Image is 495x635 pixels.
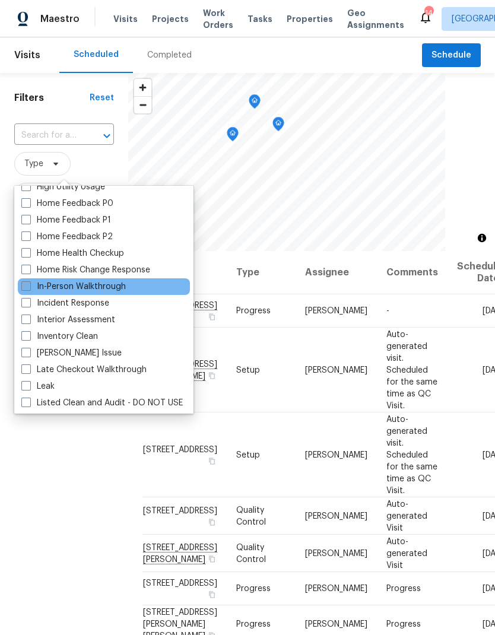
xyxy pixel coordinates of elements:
button: Zoom out [134,96,151,113]
input: Search for an address... [14,126,81,145]
span: [PERSON_NAME] [305,307,367,315]
button: Schedule [422,43,481,68]
span: [PERSON_NAME] [305,512,367,520]
span: Progress [236,585,271,593]
span: Projects [152,13,189,25]
span: Visits [113,13,138,25]
span: Auto-generated visit. Scheduled for the same time as QC Visit. [386,415,437,494]
span: [STREET_ADDRESS] [143,579,217,588]
button: Zoom in [134,79,151,96]
label: Home Risk Change Response [21,264,150,276]
span: [PERSON_NAME] [305,585,367,593]
span: Progress [236,307,271,315]
div: Map marker [249,94,261,113]
canvas: Map [128,73,445,251]
span: [STREET_ADDRESS] [143,445,217,453]
div: Scheduled [74,49,119,61]
span: Auto-generated Visit [386,537,427,569]
span: Maestro [40,13,80,25]
th: Type [227,251,296,294]
span: Zoom out [134,97,151,113]
button: Open [99,128,115,144]
span: Quality Control [236,506,266,526]
span: [STREET_ADDRESS] [143,506,217,515]
button: Copy Address [207,455,217,466]
th: Assignee [296,251,377,294]
button: Copy Address [207,312,217,322]
span: [PERSON_NAME] [305,620,367,628]
button: Toggle attribution [475,231,489,245]
button: Copy Address [207,370,217,380]
button: Copy Address [207,553,217,564]
label: Leak [21,380,55,392]
span: Progress [236,620,271,628]
span: [PERSON_NAME] [305,366,367,374]
span: Schedule [431,48,471,63]
span: Progress [386,620,421,628]
span: Tasks [247,15,272,23]
span: Toggle attribution [478,231,486,245]
label: Late Checkout Walkthrough [21,364,147,376]
span: Setup [236,450,260,459]
span: Auto-generated visit. Scheduled for the same time as QC Visit. [386,330,437,409]
div: Reset [90,92,114,104]
div: Map marker [227,127,239,145]
span: Setup [236,366,260,374]
label: Home Health Checkup [21,247,124,259]
span: - [386,307,389,315]
label: Home Feedback P0 [21,198,113,209]
span: Geo Assignments [347,7,404,31]
span: Quality Control [236,543,266,563]
label: Home Feedback P2 [21,231,113,243]
div: Map marker [272,117,284,135]
span: Work Orders [203,7,233,31]
th: Comments [377,251,448,294]
label: Inventory Clean [21,331,98,342]
span: [PERSON_NAME] [305,549,367,557]
h1: Filters [14,92,90,104]
label: In-Person Walkthrough [21,281,126,293]
span: Type [24,158,43,170]
button: Copy Address [207,516,217,527]
label: Home Feedback P1 [21,214,111,226]
span: Properties [287,13,333,25]
span: [PERSON_NAME] [305,450,367,459]
label: Interior Assessment [21,314,115,326]
div: 14 [424,7,433,19]
span: Auto-generated Visit [386,500,427,532]
span: Visits [14,42,40,68]
span: Progress [386,585,421,593]
button: Copy Address [207,589,217,600]
label: Listed Clean and Audit - DO NOT USE [21,397,183,409]
label: High Utility Usage [21,181,105,193]
label: Incident Response [21,297,109,309]
div: Completed [147,49,192,61]
label: [PERSON_NAME] Issue [21,347,122,359]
